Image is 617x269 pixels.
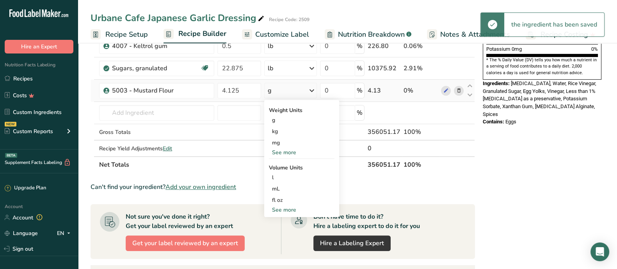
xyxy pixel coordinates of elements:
[404,64,438,73] div: 2.91%
[98,156,366,173] th: Net Totals
[126,212,233,231] div: Not sure you've done it right? Get your label reviewed by an expert
[313,235,391,251] a: Hire a Labeling Expert
[512,46,522,52] span: 0mg
[269,206,334,214] div: See more
[268,41,273,51] div: lb
[99,105,214,121] input: Add Ingredient
[5,127,53,135] div: Custom Reports
[164,25,226,44] a: Recipe Builder
[368,144,400,153] div: 0
[268,86,272,95] div: g
[338,29,405,40] span: Nutrition Breakdown
[5,153,17,158] div: BETA
[272,185,331,193] div: mL
[112,86,210,95] div: 5003 - Mustard Flour
[368,64,400,73] div: 10375.92
[269,148,334,157] div: See more
[255,29,309,40] span: Customize Label
[483,119,504,125] span: Contains:
[57,228,73,238] div: EN
[112,41,210,51] div: 4007 - Keltrol gum
[404,127,438,137] div: 100%
[269,164,334,172] div: Volume Units
[112,64,200,73] div: Sugars, granulated
[99,128,214,136] div: Gross Totals
[486,46,510,52] span: Potassium
[91,26,148,43] a: Recipe Setup
[91,11,266,25] div: Urbane Cafe Japanese Garlic Dressing
[486,57,598,76] section: * The % Daily Value (DV) tells you how much a nutrient in a serving of food contributes to a dail...
[483,80,510,86] span: Ingredients:
[313,212,420,231] div: Don't have time to do it? Hire a labeling expert to do it for you
[165,182,236,192] span: Add your own ingredient
[163,145,172,152] span: Edit
[440,29,510,40] span: Notes & Attachments
[427,26,510,43] a: Notes & Attachments
[368,86,400,95] div: 4.13
[325,26,411,43] a: Nutrition Breakdown
[5,122,16,126] div: NEW
[132,239,238,248] span: Get your label reviewed by an expert
[5,226,38,240] a: Language
[272,196,331,204] div: fl oz
[404,86,438,95] div: 0%
[505,119,516,125] span: Eggs
[269,114,334,126] div: g
[99,144,214,153] div: Recipe Yield Adjustments
[269,126,334,137] div: kg
[126,235,245,251] button: Get your label reviewed by an expert
[272,173,331,182] div: l
[105,29,148,40] span: Recipe Setup
[178,29,226,39] span: Recipe Builder
[591,46,598,52] span: 0%
[366,156,402,173] th: 356051.17
[483,80,596,117] span: [MEDICAL_DATA], Water, Rice Vinegar, Granulated Sugar, Egg Yolks, Vinegar, Less than 1% [MEDICAL_...
[504,13,604,36] div: the ingredient has been saved
[269,106,334,114] div: Weight Units
[590,242,609,261] div: Open Intercom Messenger
[368,127,400,137] div: 356051.17
[91,182,475,192] div: Can't find your ingredient?
[242,26,309,43] a: Customize Label
[269,137,334,148] div: mg
[5,184,46,192] div: Upgrade Plan
[404,41,438,51] div: 0.06%
[402,156,439,173] th: 100%
[5,40,73,53] button: Hire an Expert
[269,16,309,23] div: Recipe Code: 2509
[268,64,273,73] div: lb
[368,41,400,51] div: 226.80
